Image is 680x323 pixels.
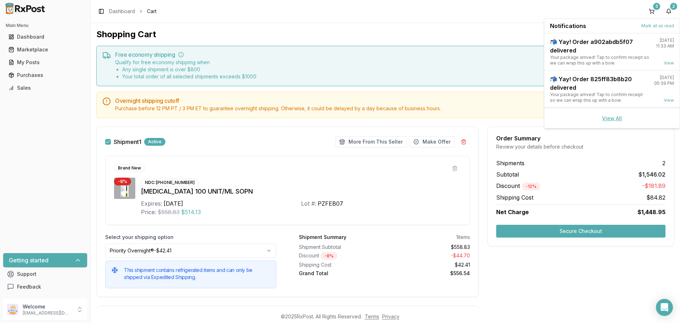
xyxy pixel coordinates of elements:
div: Sales [8,84,82,91]
span: 2 [662,159,665,167]
button: Marketplace [3,44,87,55]
h5: Overnight shipping cutoff [115,98,668,104]
div: 11:33 AM [656,43,674,49]
img: User avatar [7,304,18,315]
div: PZFEB07 [318,199,343,208]
span: -$181.89 [642,182,665,190]
span: Shipping Cost [496,193,533,202]
span: $84.82 [646,193,665,202]
div: Shipment Summary [299,234,346,241]
a: Purchases [6,69,85,82]
span: Cart [147,8,157,15]
div: 2 [670,3,677,10]
div: Expires: [141,199,162,208]
span: Shipment 1 [114,139,141,145]
div: - 8 % [114,178,131,185]
div: Marketplace [8,46,82,53]
div: $42.41 [387,261,470,268]
a: View [664,98,674,103]
button: More From This Seller [335,136,407,147]
span: Discount [496,182,540,189]
div: - 8 % [321,252,338,260]
div: $556.54 [387,270,470,277]
h5: Free economy shipping [115,52,668,57]
span: $1,546.02 [639,170,665,179]
span: Feedback [17,283,41,290]
div: Discount [299,252,382,260]
button: Make Offer [409,136,454,147]
a: Terms [365,313,379,319]
span: Subtotal [496,170,519,179]
div: Your package arrived! Tap to confirm receipt so we can wrap this up with a bow. [550,55,650,66]
span: Net Charge [496,208,529,216]
img: Fiasp FlexTouch 100 UNIT/ML SOPN [114,178,135,199]
h2: Main Menu [6,23,85,28]
button: Dashboard [3,31,87,43]
div: Purchases [8,72,82,79]
a: View [664,60,674,66]
div: Lot #: [301,199,316,208]
div: Your package arrived! Tap to confirm receipt so we can wrap this up with a bow. [550,92,648,103]
a: Privacy [382,313,399,319]
button: My Posts [3,57,87,68]
a: View All [602,115,622,121]
div: 5 [653,3,660,10]
div: Shipping Cost [299,261,382,268]
span: Notifications [550,22,586,30]
div: Grand Total [299,270,382,277]
nav: breadcrumb [109,8,157,15]
button: Mark all as read [641,23,674,29]
p: Welcome [23,303,72,310]
a: Dashboard [109,8,135,15]
h3: Getting started [9,256,49,264]
button: Feedback [3,280,87,293]
div: NDC: [PHONE_NUMBER] [141,179,199,186]
h5: This shipment contains refrigerated items and can only be shipped via Expedited Shipping. [124,267,270,281]
div: Order Summary [496,135,665,141]
div: Price: [141,208,156,216]
div: - $44.70 [387,252,470,260]
button: Secure Checkout [496,225,665,238]
span: Shipments [496,159,525,167]
div: $558.83 [387,244,470,251]
div: [DATE] [164,199,183,208]
div: - 12 % [522,183,540,190]
div: [DATE] [660,75,674,80]
div: Dashboard [8,33,82,40]
img: RxPost Logo [3,3,48,14]
div: Open Intercom Messenger [656,299,673,316]
a: Sales [6,82,85,94]
div: [MEDICAL_DATA] 100 UNIT/ML SOPN [141,186,461,196]
button: Purchases [3,69,87,81]
div: [DATE] [660,38,674,43]
div: Purchase before 12 PM PT / 3 PM ET to guarantee overnight shipping. Otherwise, it could be delaye... [115,105,668,112]
button: Support [3,268,87,280]
button: 5 [646,6,657,17]
label: Select your shipping option [105,234,276,241]
div: Review your details before checkout [496,143,665,150]
div: Active [144,138,165,146]
div: 📬 Yay! Order a902abdb5f07 delivered [550,38,650,55]
div: 05:39 PM [654,80,674,86]
button: Sales [3,82,87,94]
a: My Posts [6,56,85,69]
button: 2 [663,6,674,17]
span: $1,448.95 [637,208,665,216]
p: [EMAIL_ADDRESS][DOMAIN_NAME] [23,310,72,316]
li: Your total order of all selected shipments exceeds $ 1000 [122,73,256,80]
li: Any single shipment is over $ 800 [122,66,256,73]
div: Brand New [114,164,145,172]
a: Dashboard [6,30,85,43]
div: My Posts [8,59,82,66]
div: 📬 Yay! Order 825ff83b8b20 delivered [550,75,648,92]
span: $514.13 [181,208,201,216]
h1: Shopping Cart [96,29,674,40]
span: $558.83 [158,208,180,216]
div: 1 items [456,234,470,241]
div: Shipment Subtotal [299,244,382,251]
div: Qualify for free economy shipping when [115,59,256,80]
a: Marketplace [6,43,85,56]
